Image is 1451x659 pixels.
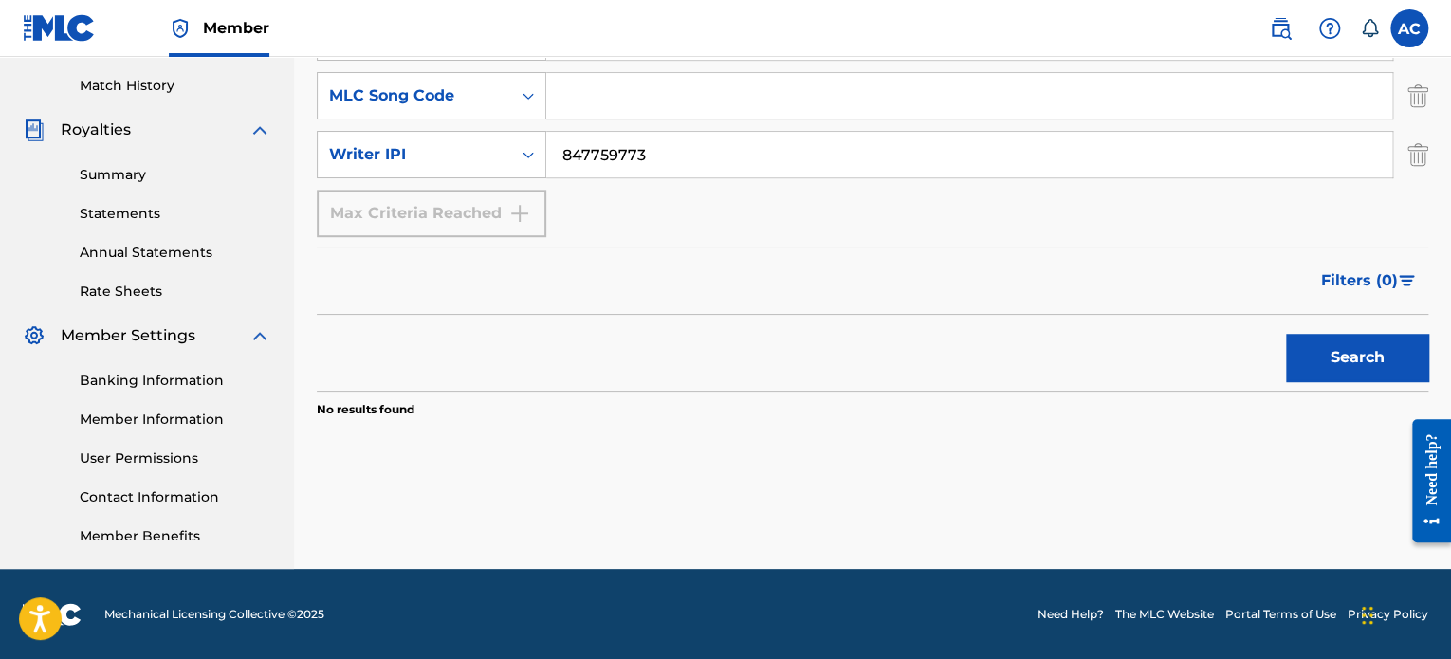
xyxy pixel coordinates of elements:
[1360,19,1379,38] div: Notifications
[1310,257,1428,304] button: Filters (0)
[329,84,500,107] div: MLC Song Code
[1356,568,1451,659] div: Widget de chat
[80,282,271,302] a: Rate Sheets
[80,204,271,224] a: Statements
[169,17,192,40] img: Top Rightsholder
[1115,606,1214,623] a: The MLC Website
[80,371,271,391] a: Banking Information
[1269,17,1292,40] img: search
[23,14,96,42] img: MLC Logo
[1321,269,1398,292] span: Filters ( 0 )
[80,76,271,96] a: Match History
[80,526,271,546] a: Member Benefits
[80,448,271,468] a: User Permissions
[80,487,271,507] a: Contact Information
[1318,17,1341,40] img: help
[1311,9,1349,47] div: Help
[1286,334,1428,381] button: Search
[1407,72,1428,119] img: Delete Criterion
[23,119,46,141] img: Royalties
[61,119,131,141] span: Royalties
[248,119,271,141] img: expand
[1399,275,1415,286] img: filter
[80,165,271,185] a: Summary
[1038,606,1104,623] a: Need Help?
[1362,587,1373,644] div: Arrastrar
[1390,9,1428,47] div: User Menu
[203,17,269,39] span: Member
[80,243,271,263] a: Annual Statements
[317,401,414,418] p: No results found
[1225,606,1336,623] a: Portal Terms of Use
[23,603,82,626] img: logo
[1398,405,1451,558] iframe: Resource Center
[1356,568,1451,659] iframe: Chat Widget
[329,143,500,166] div: Writer IPI
[104,606,324,623] span: Mechanical Licensing Collective © 2025
[80,410,271,430] a: Member Information
[61,324,195,347] span: Member Settings
[1407,131,1428,178] img: Delete Criterion
[1348,606,1428,623] a: Privacy Policy
[248,324,271,347] img: expand
[1261,9,1299,47] a: Public Search
[23,324,46,347] img: Member Settings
